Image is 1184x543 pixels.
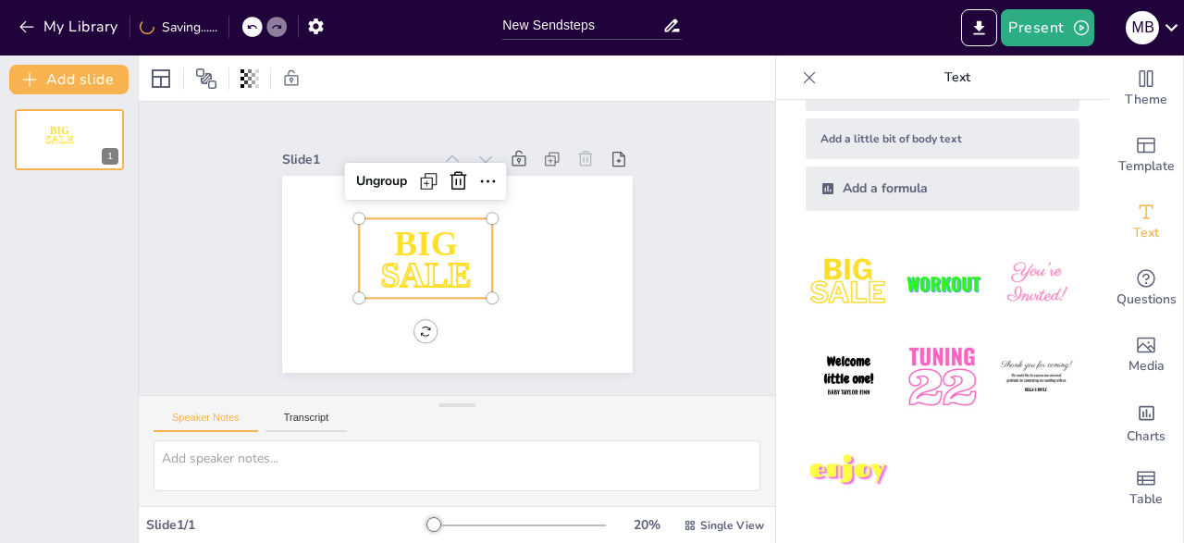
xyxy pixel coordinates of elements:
[700,518,764,533] span: Single View
[45,134,74,146] span: SALE
[1126,9,1159,46] button: M B
[265,412,348,432] button: Transcript
[806,334,892,420] img: 4.jpeg
[824,56,1091,100] p: Text
[624,516,669,534] div: 20 %
[899,241,985,327] img: 2.jpeg
[1133,223,1159,243] span: Text
[1126,11,1159,44] div: M B
[1129,489,1163,510] span: Table
[1109,122,1183,189] div: Add ready made slides
[961,9,997,46] button: Export to PowerPoint
[146,516,428,534] div: Slide 1 / 1
[15,109,124,170] div: 1
[1001,9,1093,46] button: Present
[146,64,176,93] div: Layout
[806,118,1079,159] div: Add a little bit of body text
[9,65,129,94] button: Add slide
[1109,189,1183,255] div: Add text boxes
[1116,290,1177,310] span: Questions
[899,334,985,420] img: 5.jpeg
[1109,389,1183,455] div: Add charts and graphs
[349,167,414,196] div: Ungroup
[502,12,661,39] input: Insert title
[1118,156,1175,177] span: Template
[1128,356,1165,376] span: Media
[394,224,458,262] span: BIG
[993,241,1079,327] img: 3.jpeg
[102,148,118,165] div: 1
[14,12,126,42] button: My Library
[50,124,69,136] span: BIG
[1127,426,1165,447] span: Charts
[1109,455,1183,522] div: Add a table
[806,428,892,514] img: 7.jpeg
[154,412,258,432] button: Speaker Notes
[993,334,1079,420] img: 6.jpeg
[380,255,471,293] span: SALE
[806,241,892,327] img: 1.jpeg
[1109,56,1183,122] div: Change the overall theme
[1125,90,1167,110] span: Theme
[140,19,217,36] div: Saving......
[1109,255,1183,322] div: Get real-time input from your audience
[195,68,217,90] span: Position
[1109,322,1183,389] div: Add images, graphics, shapes or video
[806,167,1079,211] div: Add a formula
[282,151,433,168] div: Slide 1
